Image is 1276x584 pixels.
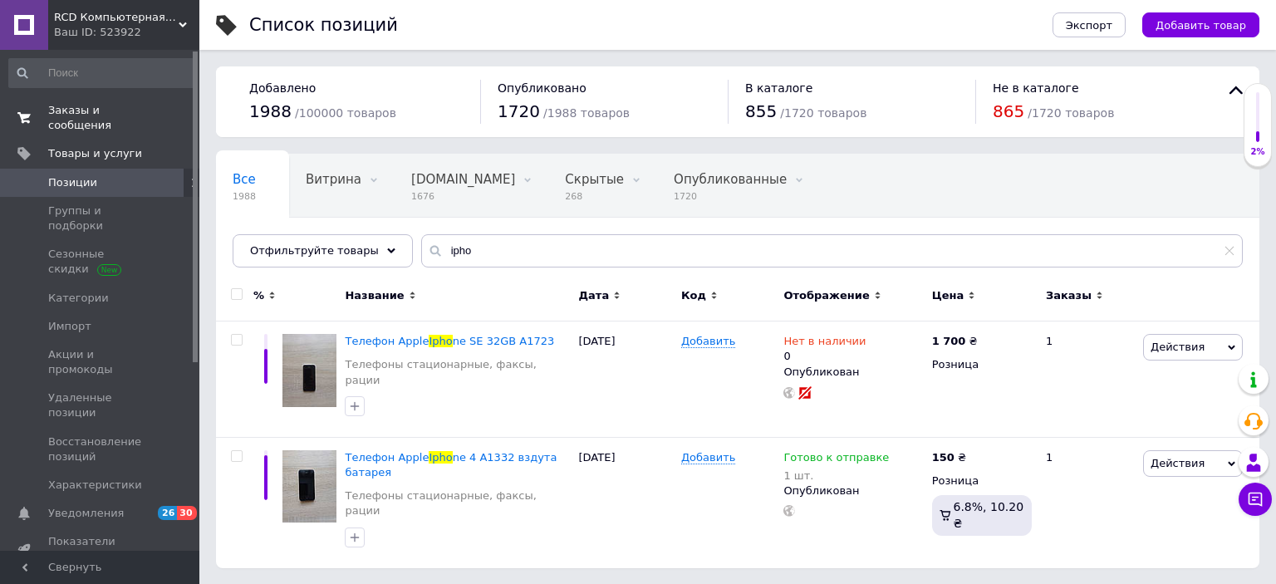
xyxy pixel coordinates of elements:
[54,10,179,25] span: RCD Компьютерная техника и комплектующие
[233,172,256,187] span: Все
[783,288,869,303] span: Отображение
[48,434,154,464] span: Восстановление позиций
[1053,12,1126,37] button: Экспорт
[565,190,624,203] span: 268
[48,291,109,306] span: Категории
[681,451,735,464] span: Добавить
[681,335,735,348] span: Добавить
[575,437,677,567] div: [DATE]
[249,81,316,95] span: Добавлено
[453,335,555,347] span: ne SE 32GB A1723
[575,321,677,438] div: [DATE]
[993,81,1079,95] span: Не в каталоге
[48,506,124,521] span: Уведомления
[954,500,1024,530] span: 6.8%, 10.20 ₴
[1239,483,1272,516] button: Чат с покупателем
[932,474,1032,488] div: Розница
[48,390,154,420] span: Удаленные позиции
[345,488,570,518] a: Телефоны стационарные, факсы, рации
[993,101,1024,121] span: 865
[932,450,966,465] div: ₴
[1046,288,1092,303] span: Заказы
[249,101,292,121] span: 1988
[1151,457,1205,469] span: Действия
[579,288,610,303] span: Дата
[249,17,398,34] div: Список позиций
[158,506,177,520] span: 26
[1142,12,1259,37] button: Добавить товар
[783,365,923,380] div: Опубликован
[177,506,196,520] span: 30
[345,357,570,387] a: Телефоны стационарные, факсы, рации
[1244,146,1271,158] div: 2%
[345,335,554,347] a: Телефон AppleIphone SE 32GB A1723
[48,103,154,133] span: Заказы и сообщения
[780,106,866,120] span: / 1720 товаров
[783,335,866,352] span: Нет в наличии
[345,451,557,478] a: Телефон AppleIphone 4 A1332 вздута батарея
[932,451,955,464] b: 150
[250,244,379,257] span: Отфильтруйте товары
[429,451,452,464] span: Ipho
[681,288,706,303] span: Код
[565,172,624,187] span: Скрытые
[543,106,630,120] span: / 1988 товаров
[282,334,336,406] img: Телефон Apple Iphone SE 32GB A1723
[1156,19,1246,32] span: Добавить товар
[233,235,307,250] span: Со скидкой
[253,288,264,303] span: %
[498,81,586,95] span: Опубликовано
[421,234,1243,267] input: Поиск по названию позиции, артикулу и поисковым запросам
[1028,106,1114,120] span: / 1720 товаров
[48,146,142,161] span: Товары и услуги
[498,101,540,121] span: 1720
[932,334,978,349] div: ₴
[345,451,429,464] span: Телефон Apple
[48,347,154,377] span: Акции и промокоды
[932,335,966,347] b: 1 700
[295,106,396,120] span: / 100000 товаров
[1151,341,1205,353] span: Действия
[745,101,777,121] span: 855
[48,534,154,564] span: Показатели работы компании
[429,335,452,347] span: Ipho
[1066,19,1112,32] span: Экспорт
[306,172,361,187] span: Витрина
[783,483,923,498] div: Опубликован
[674,172,787,187] span: Опубликованные
[48,175,97,190] span: Позиции
[54,25,199,40] div: Ваш ID: 523922
[345,335,429,347] span: Телефон Apple
[932,288,964,303] span: Цена
[411,190,515,203] span: 1676
[783,334,866,364] div: 0
[932,357,1032,372] div: Розница
[674,190,787,203] span: 1720
[783,451,889,469] span: Готово к отправке
[233,190,256,203] span: 1988
[8,58,196,88] input: Поиск
[345,288,404,303] span: Название
[1036,321,1139,438] div: 1
[282,450,336,523] img: Телефон Apple Iphone 4 A1332 вздута батарея
[48,247,154,277] span: Сезонные скидки
[48,478,142,493] span: Характеристики
[48,204,154,233] span: Группы и подборки
[745,81,812,95] span: В каталоге
[411,172,515,187] span: [DOMAIN_NAME]
[783,469,889,482] div: 1 шт.
[1036,437,1139,567] div: 1
[48,319,91,334] span: Импорт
